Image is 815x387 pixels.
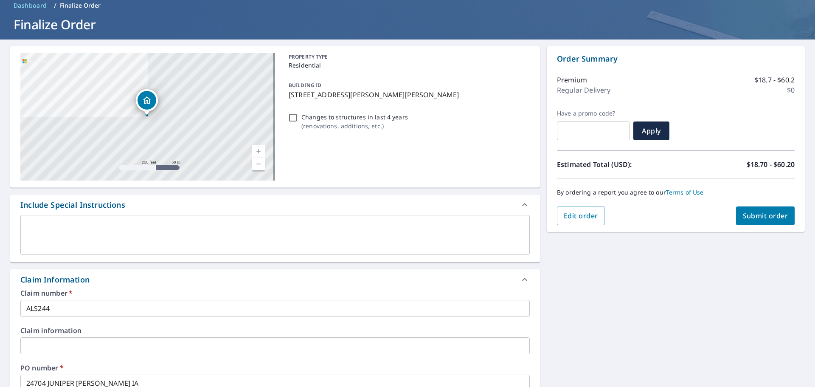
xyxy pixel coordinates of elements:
label: Claim information [20,327,530,334]
div: Claim Information [20,274,90,285]
label: Claim number [20,290,530,297]
label: PO number [20,364,530,371]
label: Have a promo code? [557,110,630,117]
p: Regular Delivery [557,85,610,95]
span: Dashboard [14,1,47,10]
p: Residential [289,61,526,70]
a: Current Level 17, Zoom Out [252,158,265,170]
p: $18.70 - $60.20 [747,159,795,169]
span: Edit order [564,211,598,220]
p: [STREET_ADDRESS][PERSON_NAME][PERSON_NAME] [289,90,526,100]
a: Terms of Use [666,188,704,196]
p: $18.7 - $60.2 [754,75,795,85]
button: Submit order [736,206,795,225]
p: ( renovations, additions, etc. ) [301,121,408,130]
p: Changes to structures in last 4 years [301,113,408,121]
span: Apply [640,126,663,136]
p: Order Summary [557,53,795,65]
div: Claim Information [10,269,540,290]
p: Finalize Order [60,1,101,10]
li: / [54,0,56,11]
p: Estimated Total (USD): [557,159,676,169]
p: $0 [787,85,795,95]
h1: Finalize Order [10,16,805,33]
p: By ordering a report you agree to our [557,189,795,196]
button: Edit order [557,206,605,225]
div: Include Special Instructions [20,199,125,211]
p: Premium [557,75,587,85]
button: Apply [633,121,669,140]
p: BUILDING ID [289,82,321,89]
span: Submit order [743,211,788,220]
div: Include Special Instructions [10,195,540,215]
p: PROPERTY TYPE [289,53,526,61]
div: Dropped pin, building 1, Residential property, 24704 Juniper Rd Underwood, IA 51576 [136,89,158,116]
a: Current Level 17, Zoom In [252,145,265,158]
